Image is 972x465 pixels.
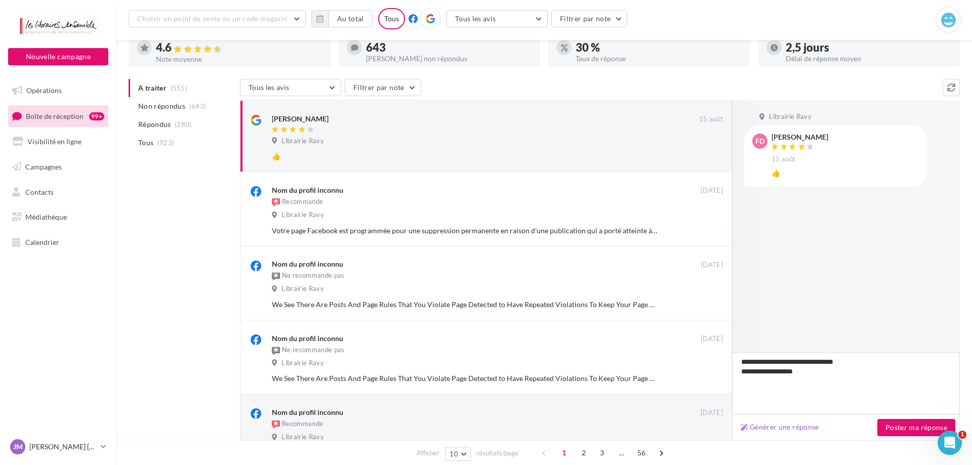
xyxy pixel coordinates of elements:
button: Poster ma réponse [877,419,955,436]
button: Choisir un point de vente ou un code magasin [129,10,306,27]
span: 1 [556,445,572,461]
span: Librairie Ravy [281,210,324,220]
span: Librairie Ravy [281,359,324,368]
span: Librairie Ravy [281,137,324,146]
img: not-recommended.png [272,347,280,355]
div: We See There Are Posts And Page Rules That You Violate Page Detected to Have Repeated Violations ... [272,373,657,384]
div: [PERSON_NAME] [772,134,828,141]
div: 👍 [272,151,657,161]
span: résultats/page [476,448,518,458]
span: Répondus [138,119,171,130]
a: Boîte de réception99+ [6,105,110,127]
span: 2 [576,445,592,461]
a: Médiathèque [6,206,110,228]
div: Délai de réponse moyen [786,55,952,62]
span: JM [13,442,23,452]
button: Tous les avis [447,10,548,27]
span: Librairie Ravy [281,433,324,442]
span: Non répondus [138,101,185,111]
div: 👍 [772,168,919,178]
div: Nom du profil inconnu [272,185,343,195]
span: Fd [755,136,764,146]
div: Nom du profil inconnu [272,407,343,417]
div: Votre page Facebook est programmée pour une suppression permanente en raison d'une publication qu... [272,226,657,236]
span: Librairie Ravy [281,284,324,293]
img: recommended.png [272,198,280,206]
img: not-recommended.png [272,272,280,280]
button: Filtrer par note [345,79,421,96]
span: [DATE] [701,408,723,417]
span: Campagnes [25,162,62,171]
span: 3 [594,445,610,461]
button: Filtrer par note [551,10,628,27]
span: [DATE] [701,261,723,270]
a: Campagnes [6,156,110,178]
span: Opérations [26,86,62,95]
span: Choisir un point de vente ou un code magasin [137,14,287,23]
div: Recommande [272,197,323,207]
span: Tous les avis [455,14,496,23]
div: Taux de réponse [576,55,742,62]
div: [PERSON_NAME] [272,114,329,124]
span: 15 août [699,115,723,124]
span: ... [614,445,630,461]
button: Au total [311,10,373,27]
div: Note moyenne [156,56,322,63]
a: Opérations [6,80,110,101]
span: [DATE] [701,334,723,344]
span: (923) [157,139,175,147]
div: 643 [366,42,533,53]
a: Contacts [6,182,110,203]
div: [PERSON_NAME] non répondus [366,55,533,62]
a: JM [PERSON_NAME] [PERSON_NAME] [8,437,108,456]
img: recommended.png [272,420,280,429]
button: Nouvelle campagne [8,48,108,65]
div: Tous [378,8,405,29]
span: Tous [138,138,153,148]
button: 10 [445,447,471,461]
div: 99+ [89,112,104,120]
span: (280) [175,120,192,129]
iframe: Intercom live chat [938,431,962,455]
span: Afficher [417,448,439,458]
span: Tous les avis [249,83,290,92]
span: Médiathèque [25,213,67,221]
span: Librairie Ravy [769,112,812,121]
span: 1 [958,431,966,439]
div: Recommande [272,419,323,430]
span: Boîte de réception [26,111,84,120]
div: 4.6 [156,42,322,54]
span: 10 [450,450,458,458]
div: We See There Are Posts And Page Rules That You Violate Page Detected to Have Repeated Violations ... [272,300,657,310]
button: Au total [329,10,373,27]
a: Calendrier [6,232,110,253]
div: Nom du profil inconnu [272,259,343,269]
div: Ne recommande pas [272,271,345,281]
button: Générer une réponse [737,421,823,433]
div: Ne recommande pas [272,346,345,356]
span: [DATE] [701,186,723,195]
div: Nom du profil inconnu [272,333,343,344]
a: Visibilité en ligne [6,131,110,152]
div: 2,5 jours [786,42,952,53]
span: (643) [189,102,207,110]
span: Visibilité en ligne [27,137,82,146]
span: 56 [633,445,650,461]
span: 15 août [772,155,795,164]
div: 30 % [576,42,742,53]
span: Contacts [25,187,54,196]
span: Calendrier [25,238,59,246]
p: [PERSON_NAME] [PERSON_NAME] [29,442,97,452]
button: Tous les avis [240,79,341,96]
